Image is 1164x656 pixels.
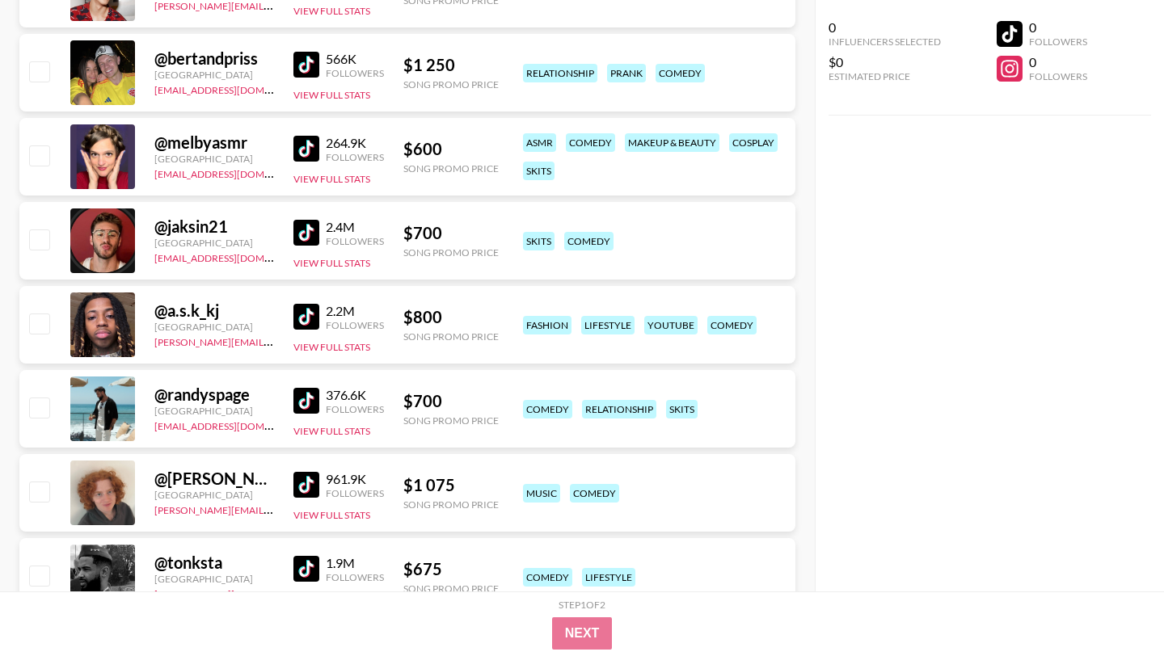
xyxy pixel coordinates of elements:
div: [GEOGRAPHIC_DATA] [154,573,274,585]
div: [GEOGRAPHIC_DATA] [154,69,274,81]
div: [GEOGRAPHIC_DATA] [154,489,274,501]
div: @ jaksin21 [154,217,274,237]
div: comedy [707,316,757,334]
div: @ [PERSON_NAME].[PERSON_NAME] [154,469,274,489]
div: lifestyle [581,316,635,334]
div: comedy [566,133,615,152]
button: View Full Stats [293,257,370,269]
div: music [523,484,560,503]
div: Followers [1029,36,1087,48]
div: $ 1 075 [403,475,499,495]
div: @ bertandpriss [154,48,274,69]
div: skits [523,162,555,180]
div: Followers [326,403,384,415]
div: Followers [326,151,384,163]
a: [PERSON_NAME][EMAIL_ADDRESS][DOMAIN_NAME] [154,501,394,516]
div: $ 1 250 [403,55,499,75]
div: 376.6K [326,387,384,403]
div: 0 [829,19,941,36]
div: $ 700 [403,223,499,243]
div: [GEOGRAPHIC_DATA] [154,237,274,249]
div: cosplay [729,133,778,152]
div: lifestyle [582,568,635,587]
div: 961.9K [326,471,384,487]
div: Followers [326,487,384,499]
div: $ 675 [403,559,499,579]
iframe: Drift Widget Chat Controller [1083,575,1145,637]
img: TikTok [293,220,319,246]
a: [EMAIL_ADDRESS][DOMAIN_NAME] [154,249,317,264]
div: @ tonksta [154,553,274,573]
div: Followers [1029,70,1087,82]
img: TikTok [293,52,319,78]
div: skits [666,400,698,418]
img: TikTok [293,136,319,162]
button: View Full Stats [293,5,370,17]
div: fashion [523,316,571,334]
button: View Full Stats [293,425,370,437]
div: youtube [644,316,698,334]
div: [GEOGRAPHIC_DATA] [154,405,274,417]
div: Followers [326,319,384,331]
div: @ melbyasmr [154,132,274,153]
button: Next [552,617,613,650]
div: @ randyspage [154,385,274,405]
img: TikTok [293,472,319,498]
div: Estimated Price [829,70,941,82]
div: Song Promo Price [403,246,499,259]
div: relationship [523,64,597,82]
img: TikTok [293,556,319,582]
button: View Full Stats [293,89,370,101]
div: 566K [326,51,384,67]
div: $ 600 [403,139,499,159]
div: comedy [656,64,705,82]
div: [GEOGRAPHIC_DATA] [154,153,274,165]
div: Song Promo Price [403,414,499,427]
img: TikTok [293,304,319,330]
div: comedy [523,400,572,418]
a: [EMAIL_ADDRESS][DOMAIN_NAME] [154,165,317,180]
div: [GEOGRAPHIC_DATA] [154,321,274,333]
div: asmr [523,133,556,152]
div: Song Promo Price [403,78,499,90]
div: $ 700 [403,391,499,411]
div: Song Promo Price [403,498,499,511]
div: @ a.s.k_kj [154,301,274,321]
div: $0 [829,54,941,70]
div: 0 [1029,54,1087,70]
a: [EMAIL_ADDRESS][DOMAIN_NAME] [154,417,317,432]
div: Followers [326,67,384,79]
button: View Full Stats [293,173,370,185]
div: Influencers Selected [829,36,941,48]
div: Step 1 of 2 [559,599,605,611]
div: 1.9M [326,555,384,571]
button: View Full Stats [293,341,370,353]
div: comedy [570,484,619,503]
a: [EMAIL_ADDRESS][DOMAIN_NAME] [154,81,317,96]
div: $ 800 [403,307,499,327]
div: Song Promo Price [403,582,499,595]
button: View Full Stats [293,509,370,521]
div: Song Promo Price [403,330,499,343]
img: TikTok [293,388,319,414]
div: Followers [326,571,384,583]
div: 0 [1029,19,1087,36]
div: prank [607,64,646,82]
div: 264.9K [326,135,384,151]
div: makeup & beauty [625,133,719,152]
a: [PERSON_NAME][EMAIL_ADDRESS][DOMAIN_NAME] [154,333,394,348]
div: Song Promo Price [403,162,499,175]
div: comedy [564,232,614,250]
div: 2.4M [326,219,384,235]
div: skits [523,232,555,250]
div: relationship [582,400,656,418]
div: 2.2M [326,303,384,319]
div: Followers [326,235,384,247]
div: comedy [523,568,572,587]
